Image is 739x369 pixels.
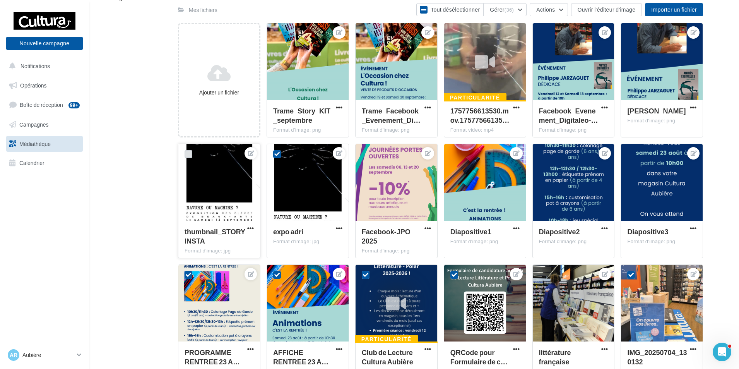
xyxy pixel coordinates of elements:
[627,227,668,236] span: Diapositive3
[362,247,431,254] div: Format d'image: png
[536,6,555,13] span: Actions
[450,348,508,366] span: QRCode pour Formulaire de candidature au Club de Lecture Littérature et Polar - Cultura Aubière
[5,96,84,113] a: Boîte de réception99+
[22,351,74,359] p: Aubière
[68,102,80,108] div: 99+
[20,82,46,89] span: Opérations
[10,351,17,359] span: Ar
[355,335,418,343] div: Particularité
[505,7,514,13] span: (36)
[645,3,703,16] button: Importer un fichier
[5,58,81,74] button: Notifications
[273,127,342,134] div: Format d'image: png
[539,348,571,366] span: littérature française
[627,117,696,124] div: Format d'image: png
[450,227,491,236] span: Diapositive1
[539,227,580,236] span: Diapositive2
[627,238,696,245] div: Format d'image: png
[5,77,84,94] a: Opérations
[19,121,49,128] span: Campagnes
[571,3,642,16] button: Ouvrir l'éditeur d'image
[651,6,697,13] span: Importer un fichier
[5,117,84,133] a: Campagnes
[539,106,598,124] span: Facebook_Evenement_Digitaleo-Philippe Jarzaguet
[21,63,50,69] span: Notifications
[362,227,411,245] span: Facebook-JPO 2025
[19,140,51,147] span: Médiathèque
[185,348,240,366] span: PROGRAMME RENTREE 23 AOUT 2025
[362,348,413,366] span: Club de Lecture Cultura Aubière
[713,343,731,361] iframe: Intercom live chat
[6,348,83,362] a: Ar Aubière
[185,227,245,245] span: thumbnail_STORY INSTA
[450,238,520,245] div: Format d'image: png
[444,93,506,102] div: Particularité
[627,106,686,115] span: Story_Philippe Jarzaguet
[450,127,520,134] div: Format video: mp4
[362,106,421,124] span: Trame_Facebook_Evenement_Digitaleo
[6,37,83,50] button: Nouvelle campagne
[273,238,342,245] div: Format d'image: jpg
[20,101,63,108] span: Boîte de réception
[5,155,84,171] a: Calendrier
[273,106,330,124] span: Trame_Story_KIT_septembre
[189,6,217,14] div: Mes fichiers
[539,238,608,245] div: Format d'image: png
[450,106,510,124] span: 1757756613530.mov.1757756613530.mp4
[5,136,84,152] a: Médiathèque
[273,348,328,366] span: AFFICHE RENTREE 23 AOUT 2025
[539,127,608,134] div: Format d'image: png
[273,227,303,236] span: expo adri
[627,348,687,366] span: IMG_20250704_130132
[362,127,431,134] div: Format d'image: png
[182,89,256,96] div: Ajouter un fichier
[19,160,44,166] span: Calendrier
[185,247,254,254] div: Format d'image: jpg
[483,3,527,16] button: Gérer(36)
[530,3,568,16] button: Actions
[416,3,484,16] button: Tout désélectionner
